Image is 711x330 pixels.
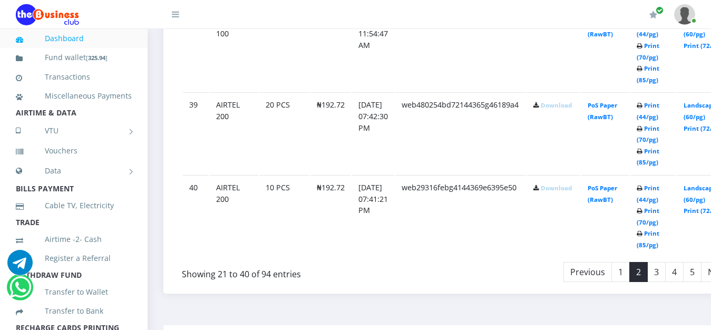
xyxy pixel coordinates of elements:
[210,92,258,174] td: AIRTEL 200
[352,92,394,174] td: [DATE] 07:42:30 PM
[16,45,132,70] a: Fund wallet[325.94]
[183,175,209,257] td: 40
[588,184,617,203] a: PoS Paper (RawBT)
[637,147,659,167] a: Print (85/pg)
[86,54,108,62] small: [ ]
[210,10,258,92] td: AIRTEL 100
[183,92,209,174] td: 39
[183,10,209,92] td: 38
[310,175,351,257] td: ₦192.72
[259,175,309,257] td: 10 PCS
[16,65,132,89] a: Transactions
[395,175,526,257] td: web29316febg4144369e6395e50
[541,101,572,109] a: Download
[395,92,526,174] td: web480254bd72144365g46189a4
[16,84,132,108] a: Miscellaneous Payments
[637,207,659,226] a: Print (70/pg)
[259,92,309,174] td: 20 PCS
[637,42,659,61] a: Print (70/pg)
[637,124,659,144] a: Print (70/pg)
[674,4,695,25] img: User
[16,139,132,163] a: Vouchers
[16,118,132,144] a: VTU
[541,184,572,192] a: Download
[88,54,105,62] b: 325.94
[683,262,702,282] a: 5
[352,10,394,92] td: [DATE] 11:54:47 AM
[16,227,132,251] a: Airtime -2- Cash
[310,92,351,174] td: ₦192.72
[665,262,684,282] a: 4
[16,4,79,25] img: Logo
[637,64,659,84] a: Print (85/pg)
[9,283,31,300] a: Chat for support
[16,158,132,184] a: Data
[352,175,394,257] td: [DATE] 07:41:21 PM
[210,175,258,257] td: AIRTEL 200
[395,10,526,92] td: web230ebe3838144360d860b4b8
[310,10,351,92] td: ₦96.36
[182,261,404,281] div: Showing 21 to 40 of 94 entries
[629,262,648,282] a: 2
[16,246,132,270] a: Register a Referral
[16,193,132,218] a: Cable TV, Electricity
[637,184,659,203] a: Print (44/pg)
[588,101,617,121] a: PoS Paper (RawBT)
[637,229,659,249] a: Print (85/pg)
[259,10,309,92] td: 40 PCS
[16,280,132,304] a: Transfer to Wallet
[649,11,657,19] i: Renew/Upgrade Subscription
[563,262,612,282] a: Previous
[16,299,132,323] a: Transfer to Bank
[647,262,666,282] a: 3
[656,6,664,14] span: Renew/Upgrade Subscription
[16,26,132,51] a: Dashboard
[611,262,630,282] a: 1
[637,101,659,121] a: Print (44/pg)
[7,258,33,275] a: Chat for support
